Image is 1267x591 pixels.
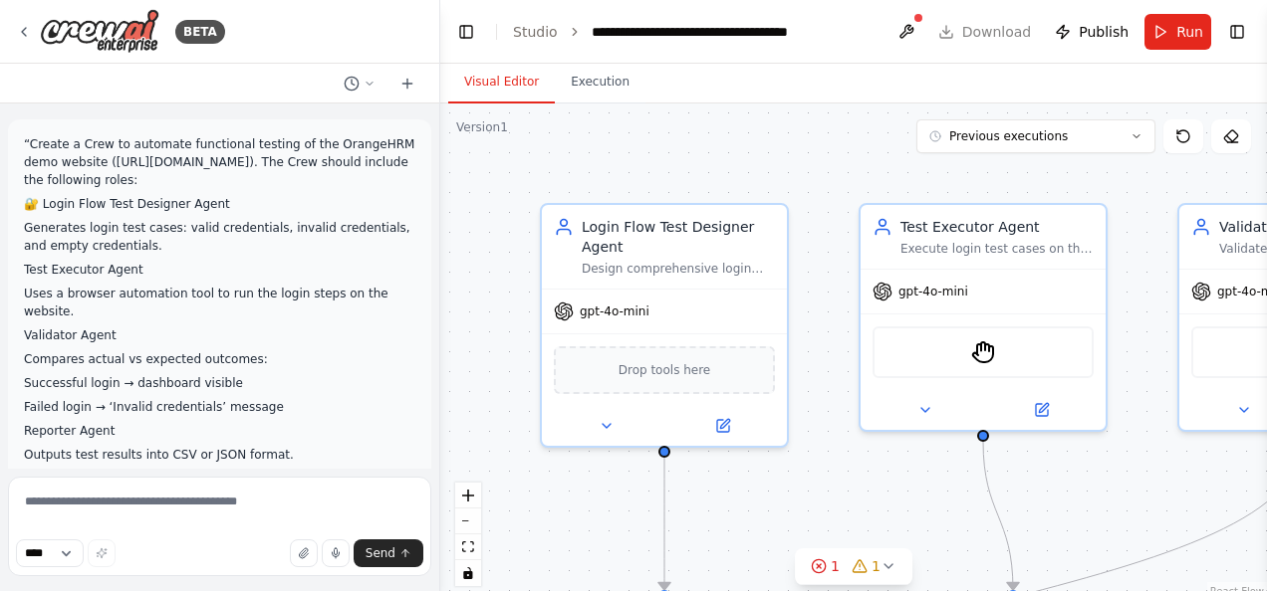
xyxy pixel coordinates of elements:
div: Version 1 [456,119,508,135]
div: React Flow controls [455,483,481,586]
p: Successful login → dashboard visible [24,374,415,392]
g: Edge from f295176d-d336-43c6-bb17-e21f27ba07a9 to 630d6351-d814-426a-8067-aba5e33a6451 [654,457,674,590]
p: Compares actual vs expected outcomes: [24,350,415,368]
g: Edge from dd736e19-da12-4a4d-bf75-f0c179ef317c to 2efd51d7-1aa2-423b-b29b-1eb323566480 [973,441,1023,590]
span: Run [1176,22,1203,42]
button: Open in side panel [985,398,1098,422]
button: zoom out [455,508,481,534]
span: 1 [872,556,881,576]
p: Validator Agent [24,326,415,344]
button: Publish [1047,14,1137,50]
button: Open in side panel [666,414,779,438]
span: Drop tools here [619,360,711,380]
button: Run [1144,14,1211,50]
p: Generates login test cases: valid credentials, invalid credentials, and empty credentials. [24,219,415,255]
button: Execution [555,62,645,103]
button: zoom in [455,483,481,508]
img: Logo [40,9,159,54]
button: Switch to previous chat [336,72,383,96]
button: fit view [455,534,481,560]
button: Click to speak your automation idea [322,539,350,567]
span: Previous executions [949,128,1068,144]
div: Login Flow Test Designer AgentDesign comprehensive login test cases for the OrangeHRM demo websit... [540,203,789,448]
p: “Create a Crew to automate functional testing of the OrangeHRM demo website ([URL][DOMAIN_NAME]).... [24,135,415,189]
div: Execute login test cases on the OrangeHRM demo website using browser automation tools, performing... [900,241,1094,257]
button: Visual Editor [448,62,555,103]
button: Send [354,539,423,567]
button: Hide left sidebar [452,18,480,46]
p: Uses a browser automation tool to run the login steps on the website. [24,285,415,320]
button: Improve this prompt [88,539,116,567]
img: StagehandTool [971,340,995,364]
div: BETA [175,20,225,44]
button: Upload files [290,539,318,567]
p: Test Executor Agent [24,261,415,279]
span: 1 [831,556,840,576]
p: 🔐 Login Flow Test Designer Agent [24,195,415,213]
div: Login Flow Test Designer Agent [582,217,775,257]
div: Design comprehensive login test cases for the OrangeHRM demo website, including valid credentials... [582,261,775,277]
div: Test Executor Agent [900,217,1094,237]
button: Previous executions [916,119,1155,153]
p: Reporter Agent [24,422,415,440]
span: gpt-4o-mini [898,284,968,299]
p: Failed login → ‘Invalid credentials’ message [24,398,415,416]
p: Outputs test results into CSV or JSON format. [24,446,415,464]
span: Send [366,545,395,561]
button: toggle interactivity [455,560,481,586]
a: Studio [513,24,558,40]
span: gpt-4o-mini [580,303,649,319]
span: Publish [1079,22,1129,42]
nav: breadcrumb [513,22,788,42]
button: Show right sidebar [1223,18,1251,46]
button: 11 [795,548,912,585]
button: Start a new chat [391,72,423,96]
div: Test Executor AgentExecute login test cases on the OrangeHRM demo website using browser automatio... [859,203,1108,432]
